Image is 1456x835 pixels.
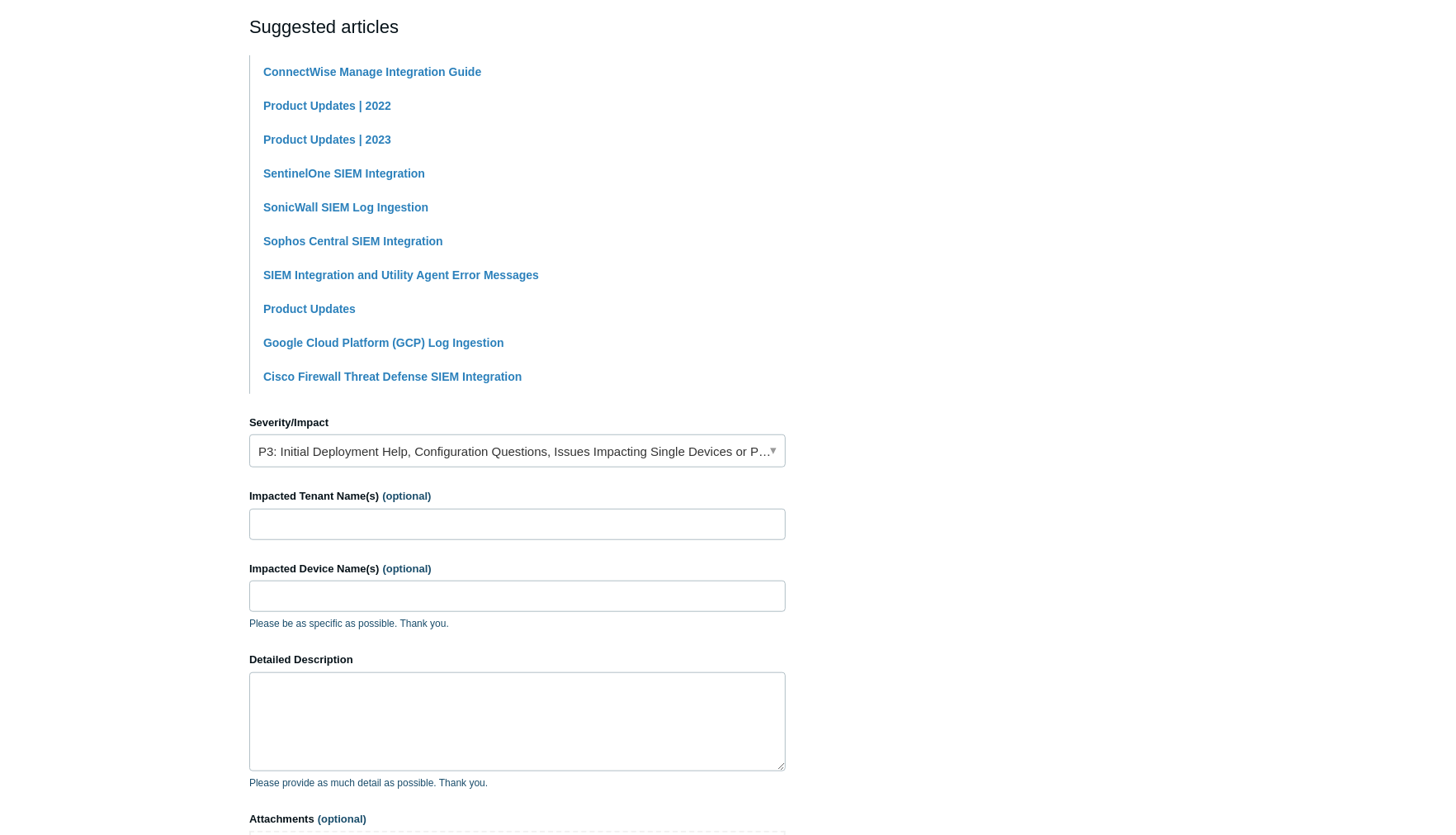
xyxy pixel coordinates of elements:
[249,415,786,431] label: Severity/Impact
[263,302,356,315] a: Product Updates
[249,811,786,828] label: Attachments
[249,776,786,790] p: Please provide as much detail as possible. Thank you.
[249,434,786,467] a: P3: Initial Deployment Help, Configuration Questions, Issues Impacting Single Devices or Past Out...
[249,488,786,505] label: Impacted Tenant Name(s)
[263,65,481,78] a: ConnectWise Manage Integration Guide
[382,490,431,502] span: (optional)
[263,99,391,112] a: Product Updates | 2022
[249,652,786,668] label: Detailed Description
[249,13,786,40] h2: Suggested articles
[249,616,786,631] p: Please be as specific as possible. Thank you.
[263,370,522,383] a: Cisco Firewall Threat Defense SIEM Integration
[263,336,504,349] a: Google Cloud Platform (GCP) Log Ingestion
[263,133,391,146] a: Product Updates | 2023
[263,268,539,282] a: SIEM Integration and Utility Agent Error Messages
[249,561,786,577] label: Impacted Device Name(s)
[263,201,428,214] a: SonicWall SIEM Log Ingestion
[383,562,432,575] span: (optional)
[318,813,366,825] span: (optional)
[263,167,425,180] a: SentinelOne SIEM Integration
[263,235,443,248] a: Sophos Central SIEM Integration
